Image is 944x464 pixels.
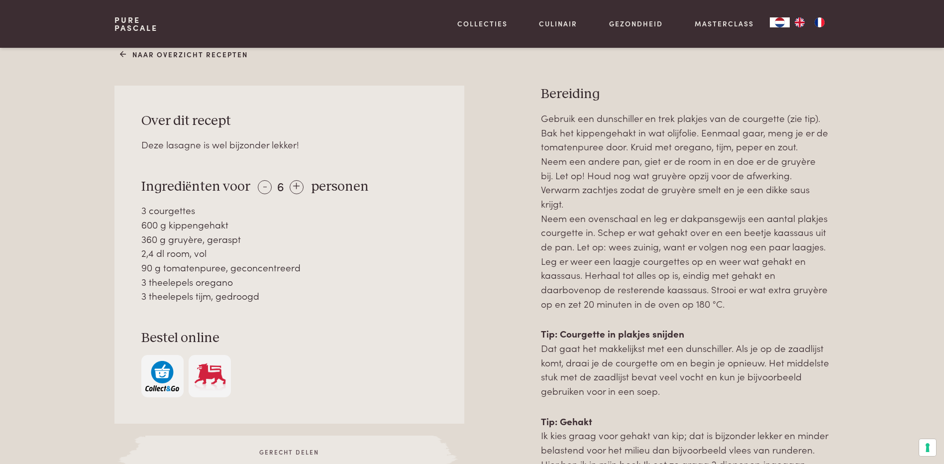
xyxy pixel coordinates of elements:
div: - [258,180,272,194]
div: 90 g tomatenpuree, geconcentreerd [141,260,438,275]
a: NL [770,17,790,27]
strong: Tip: Gehakt [541,414,592,428]
strong: Tip: Courgette in plakjes snijden [541,327,684,340]
a: PurePascale [114,16,158,32]
p: Gebruik een dunschiller en trek plakjes van de courgette (zie tip). Bak het kippengehakt in wat o... [541,111,830,311]
span: Ingrediënten voor [141,180,250,194]
div: 2,4 dl room, vol [141,246,438,260]
span: personen [311,180,369,194]
a: Naar overzicht recepten [120,49,248,60]
div: Deze lasagne is wel bijzonder lekker! [141,137,438,152]
h3: Bereiding [541,86,830,103]
a: Culinair [539,18,577,29]
a: Gezondheid [609,18,663,29]
div: 600 g kippengehakt [141,218,438,232]
span: Gerecht delen [145,448,433,457]
div: + [290,180,304,194]
div: 3 courgettes [141,203,438,218]
div: 3 theelepels oregano [141,275,438,289]
div: Language [770,17,790,27]
a: Collecties [457,18,508,29]
span: 6 [277,178,284,194]
h3: Bestel online [141,330,438,347]
a: FR [810,17,830,27]
h3: Over dit recept [141,113,438,130]
ul: Language list [790,17,830,27]
a: EN [790,17,810,27]
button: Uw voorkeuren voor toestemming voor trackingtechnologieën [919,439,936,456]
img: c308188babc36a3a401bcb5cb7e020f4d5ab42f7cacd8327e500463a43eeb86c.svg [145,361,179,391]
div: 3 theelepels tijm, gedroogd [141,289,438,303]
div: 360 g gruyère, geraspt [141,232,438,246]
a: Masterclass [695,18,754,29]
img: Delhaize [193,361,227,391]
p: Dat gaat het makkelijkst met een dunschiller. Als je op de zaadlijst komt, draai je de courgette ... [541,327,830,398]
aside: Language selected: Nederlands [770,17,830,27]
